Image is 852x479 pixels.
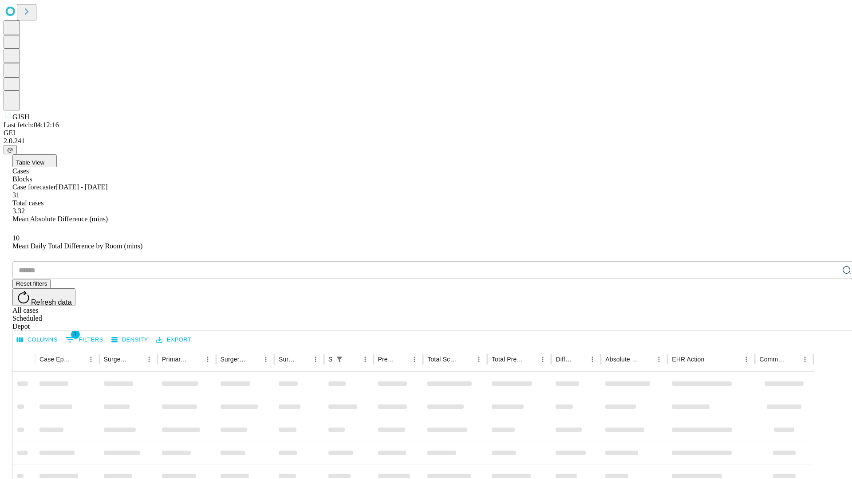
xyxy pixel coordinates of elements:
button: Sort [524,353,536,365]
button: Menu [260,353,272,365]
div: Surgery Name [221,356,246,363]
span: Mean Absolute Difference (mins) [12,215,108,223]
button: Sort [396,353,408,365]
button: Sort [347,353,359,365]
span: GJSH [12,113,29,121]
span: Table View [16,159,44,166]
div: Total Scheduled Duration [427,356,459,363]
button: Menu [85,353,97,365]
button: Sort [247,353,260,365]
div: Primary Service [162,356,188,363]
button: Show filters [333,353,346,365]
button: Menu [536,353,549,365]
span: @ [7,146,13,153]
button: Export [154,333,193,347]
button: Menu [740,353,753,365]
button: Menu [309,353,322,365]
button: Refresh data [12,288,75,306]
div: Surgeon Name [104,356,130,363]
span: Refresh data [31,298,72,306]
div: Comments [759,356,785,363]
button: Menu [799,353,811,365]
div: 2.0.241 [4,137,848,145]
div: 1 active filter [333,353,346,365]
button: Menu [408,353,421,365]
span: 10 [12,234,20,242]
span: 1 [71,330,80,339]
button: Table View [12,154,57,167]
span: Mean Daily Total Difference by Room (mins) [12,242,142,250]
button: Menu [201,353,214,365]
button: Sort [574,353,586,365]
button: Menu [653,353,665,365]
div: Surgery Date [279,356,296,363]
div: Difference [556,356,573,363]
span: Reset filters [16,280,47,287]
button: @ [4,145,17,154]
div: Absolute Difference [605,356,639,363]
button: Sort [130,353,143,365]
button: Density [109,333,150,347]
div: Scheduled In Room Duration [328,356,332,363]
div: Case Epic Id [39,356,71,363]
button: Sort [705,353,718,365]
button: Sort [189,353,201,365]
button: Sort [460,353,473,365]
div: Total Predicted Duration [492,356,524,363]
button: Menu [586,353,599,365]
span: [DATE] - [DATE] [56,183,107,191]
span: 3.32 [12,207,25,215]
button: Sort [640,353,653,365]
div: GEI [4,129,848,137]
button: Reset filters [12,279,51,288]
button: Sort [297,353,309,365]
button: Menu [473,353,485,365]
span: Case forecaster [12,183,56,191]
span: Total cases [12,199,43,207]
div: Predicted In Room Duration [378,356,395,363]
button: Menu [143,353,155,365]
button: Menu [359,353,371,365]
span: Last fetch: 04:12:16 [4,121,59,129]
div: EHR Action [672,356,704,363]
button: Show filters [63,333,106,347]
button: Sort [72,353,85,365]
span: 31 [12,191,20,199]
button: Select columns [15,333,60,347]
button: Sort [786,353,799,365]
